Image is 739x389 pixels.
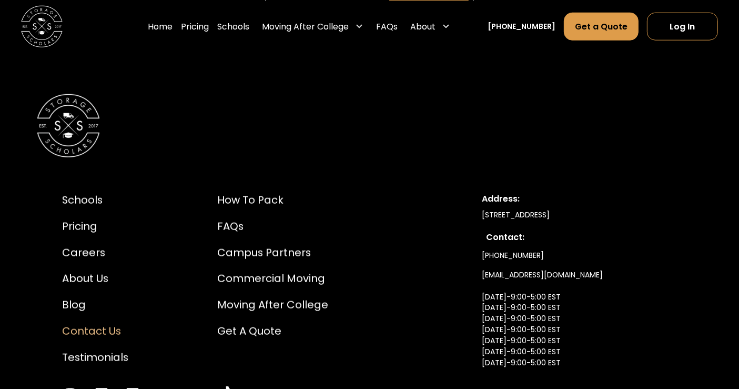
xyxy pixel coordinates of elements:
div: Moving After College [258,12,368,41]
div: Contact: [486,231,673,244]
a: FAQs [217,219,328,235]
a: Pricing [181,12,209,41]
a: Get a Quote [217,324,328,340]
a: Schools [217,12,249,41]
a: FAQs [376,12,398,41]
a: About Us [62,271,128,287]
a: Testimonials [62,350,128,366]
a: Blog [62,297,128,313]
a: Schools [62,193,128,208]
a: Careers [62,245,128,261]
a: Moving After College [217,297,328,313]
a: Campus Partners [217,245,328,261]
div: About [406,12,454,41]
div: Moving After College [262,20,349,33]
a: Log In [647,12,718,41]
a: Get a Quote [564,12,639,41]
div: [STREET_ADDRESS] [482,210,677,221]
a: Contact Us [62,324,128,340]
a: Commercial Moving [217,271,328,287]
a: [PHONE_NUMBER] [488,21,555,32]
a: home [21,5,63,47]
a: Home [148,12,173,41]
img: Storage Scholars main logo [21,5,63,47]
img: Storage Scholars Logomark. [37,94,99,157]
a: How to Pack [217,193,328,208]
a: Pricing [62,219,128,235]
div: About [410,20,436,33]
div: Address: [482,193,677,205]
a: [PHONE_NUMBER] [482,246,544,265]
